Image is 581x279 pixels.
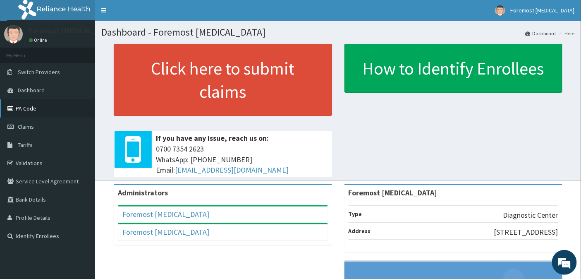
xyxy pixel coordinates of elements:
span: Tariffs [18,141,33,149]
a: Dashboard [526,30,556,37]
img: User Image [4,25,23,43]
p: [STREET_ADDRESS] [494,227,558,238]
span: 0700 7354 2623 WhatsApp: [PHONE_NUMBER] Email: [156,144,328,176]
a: Foremost [MEDICAL_DATA] [122,227,209,237]
b: If you have any issue, reach us on: [156,133,269,143]
h1: Dashboard - Foremost [MEDICAL_DATA] [101,27,575,38]
span: Switch Providers [18,68,60,76]
p: Foremost [MEDICAL_DATA] [29,27,116,34]
a: Click here to submit claims [114,44,332,116]
span: Claims [18,123,34,130]
span: Foremost [MEDICAL_DATA] [510,7,575,14]
strong: Foremost [MEDICAL_DATA] [349,188,438,197]
a: Online [29,37,49,43]
span: Dashboard [18,87,45,94]
a: Foremost [MEDICAL_DATA] [122,209,209,219]
img: User Image [495,5,505,16]
a: How to Identify Enrollees [344,44,563,93]
b: Administrators [118,188,168,197]
b: Address [349,227,371,235]
p: Diagnostic Center [503,210,558,221]
b: Type [349,210,362,218]
li: Here [557,30,575,37]
a: [EMAIL_ADDRESS][DOMAIN_NAME] [175,165,289,175]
